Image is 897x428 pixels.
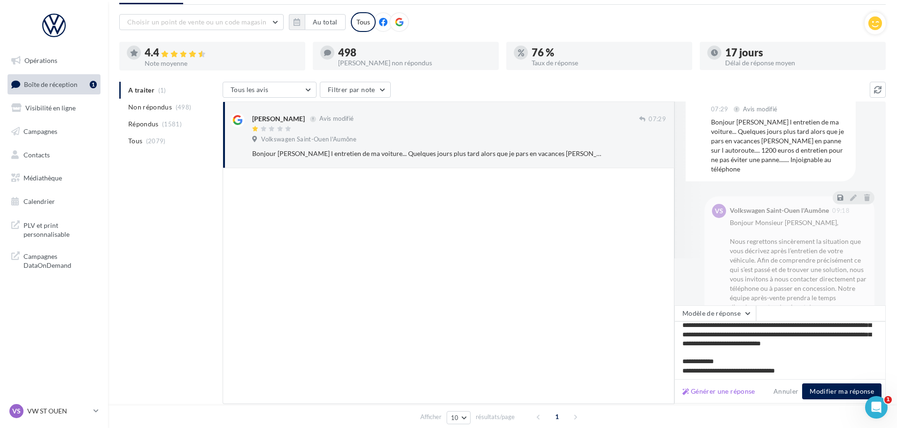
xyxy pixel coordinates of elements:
span: Répondus [128,119,159,129]
button: Annuler [770,386,802,397]
span: PLV et print personnalisable [23,219,97,239]
div: Tous [351,12,376,32]
a: Campagnes [6,122,102,141]
div: [PERSON_NAME] [252,114,305,124]
span: Avis modifié [319,115,354,123]
div: 76 % [532,47,685,58]
button: Filtrer par note [320,82,391,98]
p: VW ST OUEN [27,406,90,416]
span: Volkswagen Saint-Ouen l'Aumône [261,135,356,144]
a: Boîte de réception1 [6,74,102,94]
span: Campagnes DataOnDemand [23,250,97,270]
div: 4.4 [145,47,298,58]
span: Afficher [420,412,441,421]
span: Contacts [23,150,50,158]
span: Calendrier [23,197,55,205]
div: 498 [338,47,491,58]
div: Volkswagen Saint-Ouen l'Aumône [730,207,829,214]
span: Opérations [24,56,57,64]
span: Non répondus [128,102,172,112]
iframe: Intercom live chat [865,396,888,419]
span: (1581) [162,120,182,128]
span: (2079) [146,137,166,145]
div: Délai de réponse moyen [725,60,878,66]
span: VS [715,206,723,216]
a: Contacts [6,145,102,165]
a: Visibilité en ligne [6,98,102,118]
button: Choisir un point de vente ou un code magasin [119,14,284,30]
button: Au total [289,14,346,30]
div: Note moyenne [145,60,298,67]
span: 07:29 [711,105,728,114]
span: 07:29 [649,115,666,124]
span: Avis modifié [743,105,777,113]
span: VS [12,406,21,416]
span: 10 [451,414,459,421]
div: Bonjour [PERSON_NAME] l entretien de ma voiture... Quelques jours plus tard alors que je pars en ... [252,149,605,158]
a: Calendrier [6,192,102,211]
a: PLV et print personnalisable [6,215,102,243]
button: Tous les avis [223,82,317,98]
span: (498) [176,103,192,111]
a: Médiathèque [6,168,102,188]
button: Générer une réponse [679,386,759,397]
span: Médiathèque [23,174,62,182]
a: Opérations [6,51,102,70]
span: Visibilité en ligne [25,104,76,112]
span: Choisir un point de vente ou un code magasin [127,18,266,26]
a: VS VW ST OUEN [8,402,101,420]
div: [PERSON_NAME] non répondus [338,60,491,66]
div: Bonjour [PERSON_NAME] l entretien de ma voiture... Quelques jours plus tard alors que je pars en ... [711,117,848,174]
button: Au total [305,14,346,30]
div: Taux de réponse [532,60,685,66]
span: Boîte de réception [24,80,77,88]
span: Tous [128,136,142,146]
div: Bonjour Monsieur [PERSON_NAME], Nous regrettons sincèrement la situation que vous décrivez après ... [730,218,867,350]
button: Modèle de réponse [674,305,756,321]
span: Tous les avis [231,86,269,93]
span: 1 [884,396,892,404]
span: résultats/page [476,412,515,421]
button: Modifier ma réponse [802,383,882,399]
span: Campagnes [23,127,57,135]
span: 1 [549,409,564,424]
a: Campagnes DataOnDemand [6,246,102,274]
div: 1 [90,81,97,88]
span: 09:18 [832,208,850,214]
button: 10 [447,411,471,424]
div: 17 jours [725,47,878,58]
